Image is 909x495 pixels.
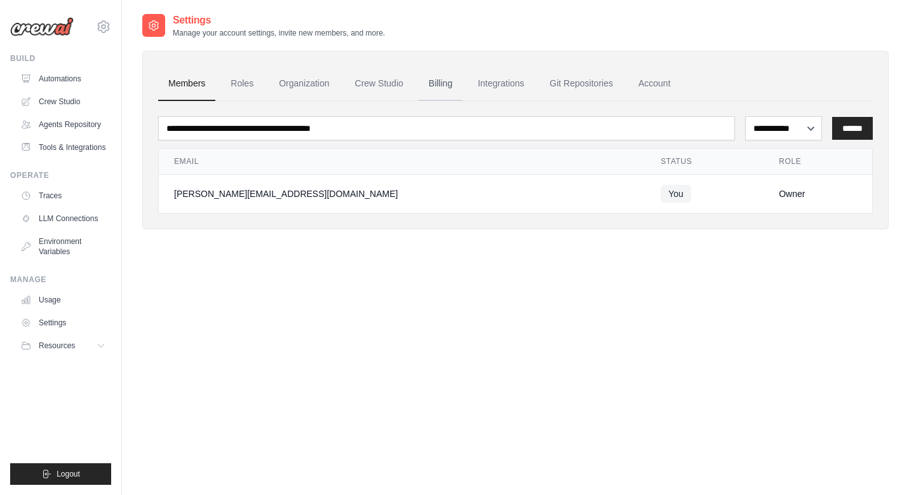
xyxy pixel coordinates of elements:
p: Manage your account settings, invite new members, and more. [173,28,385,38]
a: LLM Connections [15,208,111,229]
th: Role [764,149,872,175]
a: Traces [15,186,111,206]
span: You [661,185,691,203]
div: Manage [10,275,111,285]
span: Logout [57,469,80,479]
button: Resources [15,336,111,356]
a: Usage [15,290,111,310]
a: Tools & Integrations [15,137,111,158]
a: Organization [269,67,339,101]
a: Git Repositories [539,67,623,101]
div: [PERSON_NAME][EMAIL_ADDRESS][DOMAIN_NAME] [174,187,630,200]
h2: Settings [173,13,385,28]
a: Account [628,67,681,101]
a: Automations [15,69,111,89]
div: Operate [10,170,111,180]
a: Settings [15,313,111,333]
a: Roles [220,67,264,101]
button: Logout [10,463,111,485]
th: Email [159,149,645,175]
a: Environment Variables [15,231,111,262]
a: Crew Studio [15,92,111,112]
div: Build [10,53,111,64]
th: Status [645,149,764,175]
div: Owner [779,187,857,200]
a: Crew Studio [345,67,414,101]
span: Resources [39,341,75,351]
a: Agents Repository [15,114,111,135]
a: Billing [419,67,462,101]
img: Logo [10,17,74,36]
a: Members [158,67,215,101]
a: Integrations [468,67,534,101]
